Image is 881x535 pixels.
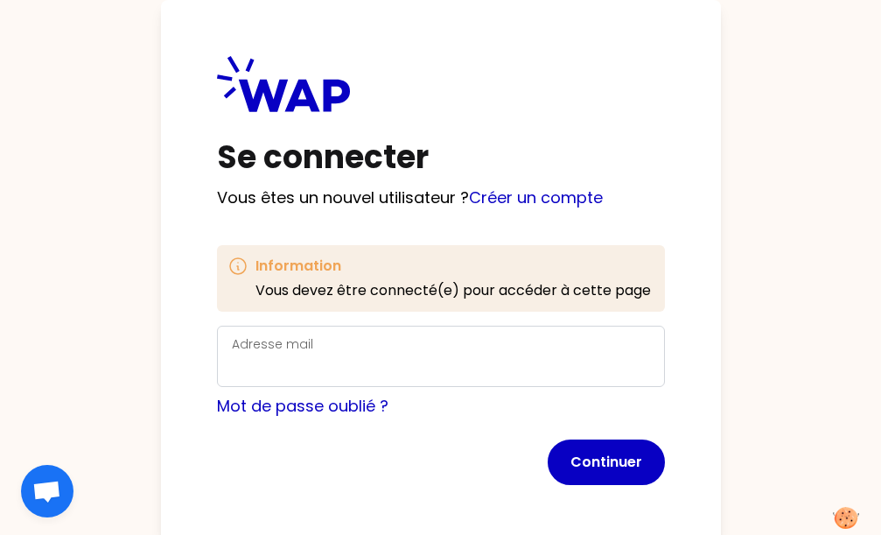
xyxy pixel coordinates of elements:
[21,465,73,517] div: Ouvrir le chat
[232,335,313,353] label: Adresse mail
[255,256,651,277] h3: Information
[255,280,651,301] p: Vous devez être connecté(e) pour accéder à cette page
[548,440,665,485] button: Continuer
[217,140,665,175] h1: Se connecter
[217,186,665,210] p: Vous êtes un nouvel utilisateur ?
[469,187,603,208] a: Créer un compte
[217,395,388,417] a: Mot de passe oublié ?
